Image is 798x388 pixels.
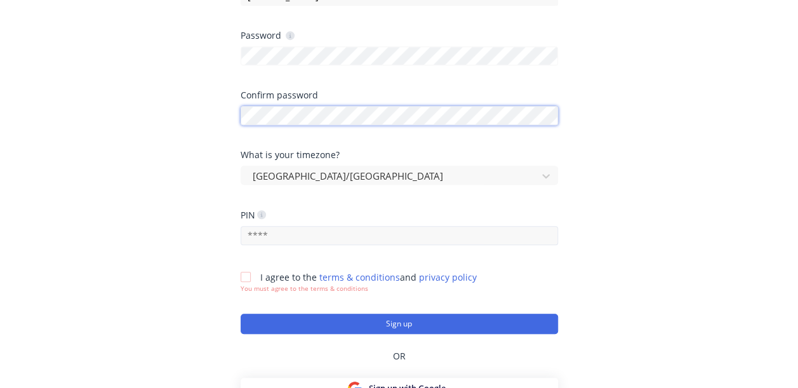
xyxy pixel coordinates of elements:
[241,151,558,159] div: What is your timezone?
[260,271,477,283] span: I agree to the and
[241,314,558,334] button: Sign up
[241,29,295,41] div: Password
[241,91,558,100] div: Confirm password
[319,271,400,283] a: terms & conditions
[419,271,477,283] a: privacy policy
[241,334,558,378] div: OR
[241,209,266,221] div: PIN
[241,284,477,293] div: You must agree to the terms & conditions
